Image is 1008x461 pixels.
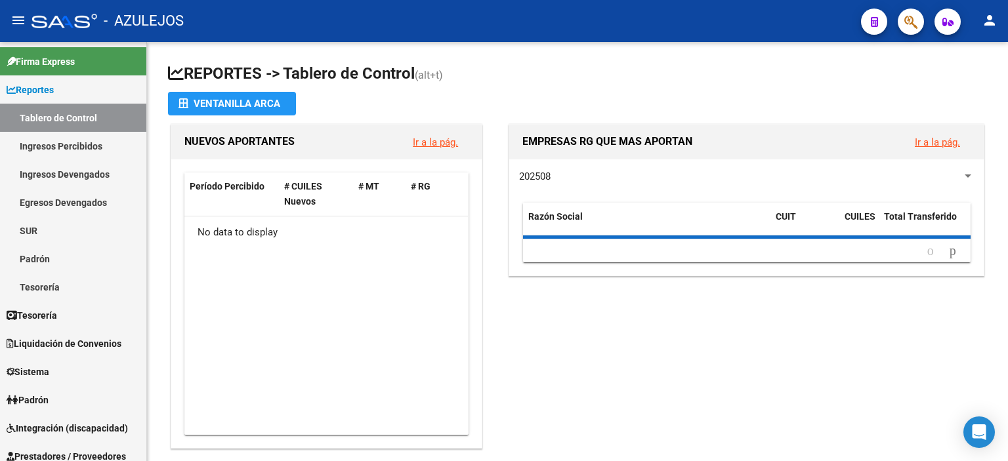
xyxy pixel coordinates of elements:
mat-icon: menu [10,12,26,28]
span: Período Percibido [190,181,264,191]
span: EMPRESAS RG QUE MAS APORTAN [522,135,692,148]
span: Total Transferido [884,211,957,222]
h1: REPORTES -> Tablero de Control [168,63,987,86]
span: Liquidación de Convenios [7,336,121,351]
a: go to next page [944,244,962,258]
span: NUEVOS APORTANTES [184,135,295,148]
button: Ventanilla ARCA [168,92,296,115]
span: - AZULEJOS [104,7,184,35]
datatable-header-cell: # CUILES Nuevos [279,172,354,216]
span: Sistema [7,365,49,379]
datatable-header-cell: # MT [353,172,406,216]
datatable-header-cell: # RG [406,172,458,216]
span: Integración (discapacidad) [7,421,128,435]
a: Ir a la pág. [413,136,458,148]
span: Firma Express [7,54,75,69]
span: # MT [358,181,379,191]
datatable-header-cell: Período Percibido [184,172,279,216]
span: (alt+t) [415,69,443,81]
datatable-header-cell: CUILES [839,203,879,246]
datatable-header-cell: CUIT [770,203,839,246]
span: 202508 [519,170,551,182]
datatable-header-cell: Total Transferido [879,203,971,246]
mat-icon: person [982,12,997,28]
span: Padrón [7,393,49,407]
span: CUIT [776,211,796,222]
a: Ir a la pág. [915,136,960,148]
a: go to previous page [921,244,940,258]
div: Open Intercom Messenger [963,416,995,448]
span: Tesorería [7,308,57,323]
button: Ir a la pág. [402,130,469,154]
button: Ir a la pág. [904,130,971,154]
datatable-header-cell: Razón Social [523,203,770,246]
span: Razón Social [528,211,583,222]
span: CUILES [845,211,875,222]
span: # CUILES Nuevos [284,181,322,207]
div: No data to display [184,216,468,249]
div: Ventanilla ARCA [178,92,285,115]
span: # RG [411,181,430,191]
span: Reportes [7,83,54,97]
